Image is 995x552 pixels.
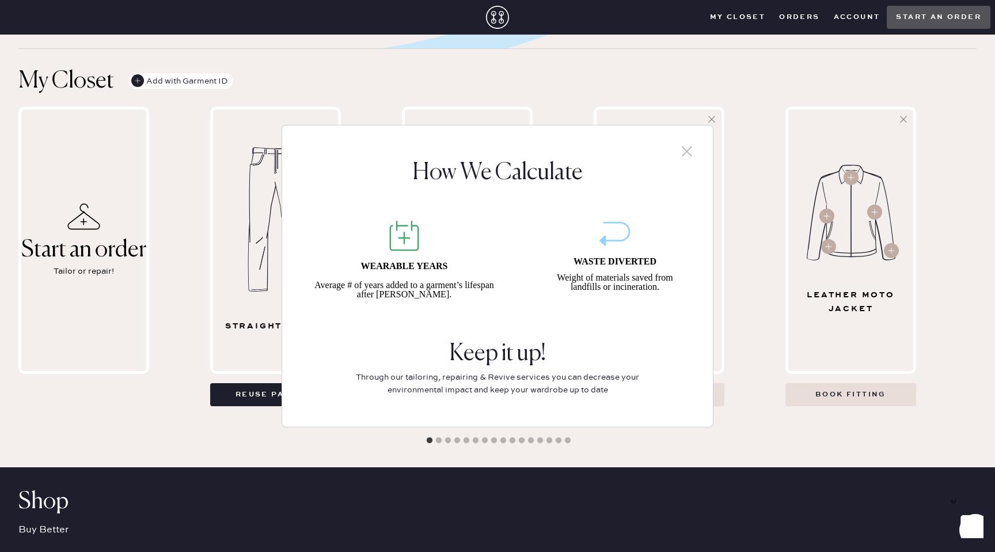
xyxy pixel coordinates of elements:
[287,371,708,418] span: Through our tailoring, repairing & Revive services you can decrease your environmental impact and...
[361,262,448,271] span: WEARABLE YEARS
[543,273,688,292] span: Weight of materials saved from landfills or incineration.
[308,281,501,299] span: Average # of years added to a garment’s lifespan after [PERSON_NAME].
[940,500,990,550] iframe: Front Chat
[412,160,583,186] span: How We Calculate
[449,341,546,366] span: Keep it up!
[574,256,656,266] span: WASTE DIVERTED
